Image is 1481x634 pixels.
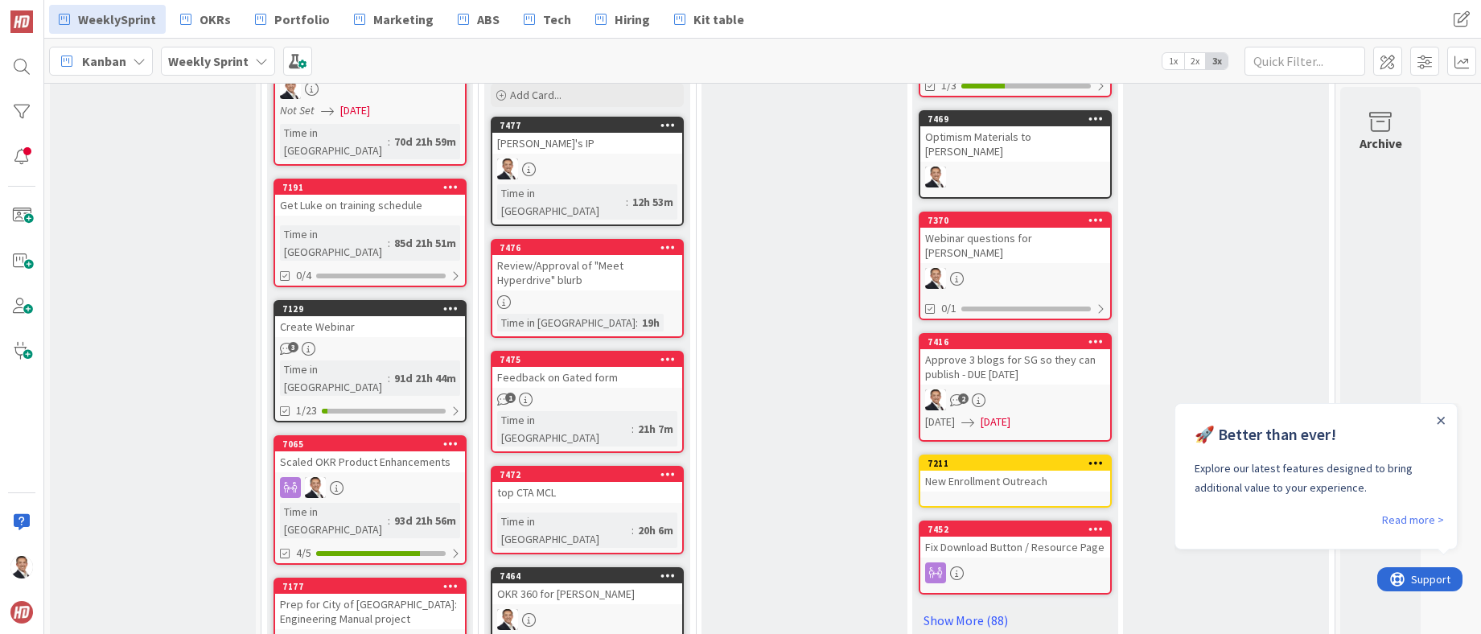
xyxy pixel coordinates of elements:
[492,569,682,604] div: 7464OKR 360 for [PERSON_NAME]
[390,133,460,150] div: 70d 21h 59m
[477,10,500,29] span: ABS
[492,133,682,154] div: [PERSON_NAME]'s IP
[388,512,390,529] span: :
[275,195,465,216] div: Get Luke on training schedule
[500,354,682,365] div: 7475
[390,234,460,252] div: 85d 21h 51m
[34,2,73,22] span: Support
[168,53,249,69] b: Weekly Sprint
[492,467,682,503] div: 7472top CTA MCL
[492,158,682,179] div: SL
[492,609,682,630] div: SL
[500,120,682,131] div: 7477
[920,167,1110,187] div: SL
[928,336,1110,348] div: 7416
[492,118,682,154] div: 7477[PERSON_NAME]'s IP
[634,521,677,539] div: 20h 6m
[920,456,1110,492] div: 7211New Enrollment Outreach
[631,420,634,438] span: :
[928,458,1110,469] div: 7211
[288,342,298,352] span: 3
[500,570,682,582] div: 7464
[280,503,388,538] div: Time in [GEOGRAPHIC_DATA]
[280,124,388,159] div: Time in [GEOGRAPHIC_DATA]
[275,437,465,472] div: 7065Scaled OKR Product Enhancements
[505,393,516,403] span: 1
[275,437,465,451] div: 7065
[920,456,1110,471] div: 7211
[296,545,311,562] span: 4/5
[920,335,1110,385] div: 7416Approve 3 blogs for SG so they can publish - DUE [DATE]
[492,255,682,290] div: Review/Approval of "Meet Hyperdrive" blurb
[925,389,946,410] img: SL
[200,10,231,29] span: OKRs
[492,482,682,503] div: top CTA MCL
[282,581,465,592] div: 7177
[586,5,660,34] a: Hiring
[274,435,467,565] a: 7065Scaled OKR Product EnhancementsSLTime in [GEOGRAPHIC_DATA]:93d 21h 56m4/5
[920,537,1110,558] div: Fix Download Button / Resource Page
[920,126,1110,162] div: Optimism Materials to [PERSON_NAME]
[296,402,317,419] span: 1/23
[275,180,465,216] div: 7191Get Luke on training schedule
[1206,53,1228,69] span: 3x
[340,102,370,119] span: [DATE]
[492,241,682,255] div: 7476
[500,242,682,253] div: 7476
[941,77,956,94] span: 1/3
[920,335,1110,349] div: 7416
[920,522,1110,537] div: 7452
[510,88,562,102] span: Add Card...
[344,5,443,34] a: Marketing
[1360,134,1402,153] div: Archive
[10,556,33,578] img: SL
[275,477,465,498] div: SL
[925,414,955,430] span: [DATE]
[919,607,1112,633] a: Show More (88)
[928,524,1110,535] div: 7452
[390,369,460,387] div: 91d 21h 44m
[1184,53,1206,69] span: 2x
[171,5,241,34] a: OKRs
[274,300,467,422] a: 7129Create WebinarTime in [GEOGRAPHIC_DATA]:91d 21h 44m1/23
[388,133,390,150] span: :
[49,5,166,34] a: WeeklySprint
[275,579,465,594] div: 7177
[274,179,467,287] a: 7191Get Luke on training scheduleTime in [GEOGRAPHIC_DATA]:85d 21h 51m0/4
[928,215,1110,226] div: 7370
[388,369,390,387] span: :
[693,10,744,29] span: Kit table
[919,110,1112,199] a: 7469Optimism Materials to [PERSON_NAME]SL
[282,438,465,450] div: 7065
[492,352,682,367] div: 7475
[275,302,465,337] div: 7129Create Webinar
[275,180,465,195] div: 7191
[920,522,1110,558] div: 7452Fix Download Button / Resource Page
[280,78,301,99] img: SL
[10,601,33,624] img: avatar
[275,451,465,472] div: Scaled OKR Product Enhancements
[920,213,1110,263] div: 7370Webinar questions for [PERSON_NAME]
[981,414,1010,430] span: [DATE]
[245,5,339,34] a: Portfolio
[664,5,754,34] a: Kit table
[920,389,1110,410] div: SL
[275,594,465,629] div: Prep for City of [GEOGRAPHIC_DATA]: Engineering Manual project
[274,10,330,29] span: Portfolio
[280,103,315,117] i: Not Set
[514,5,581,34] a: Tech
[925,268,946,289] img: SL
[634,420,677,438] div: 21h 7m
[615,10,650,29] span: Hiring
[1175,403,1462,556] iframe: UserGuiding Product Updates RC Tooltip
[919,333,1112,442] a: 7416Approve 3 blogs for SG so they can publish - DUE [DATE]SL[DATE][DATE]
[275,78,465,99] div: SL
[920,268,1110,289] div: SL
[280,225,388,261] div: Time in [GEOGRAPHIC_DATA]
[282,303,465,315] div: 7129
[1244,47,1365,76] input: Quick Filter...
[636,314,638,331] span: :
